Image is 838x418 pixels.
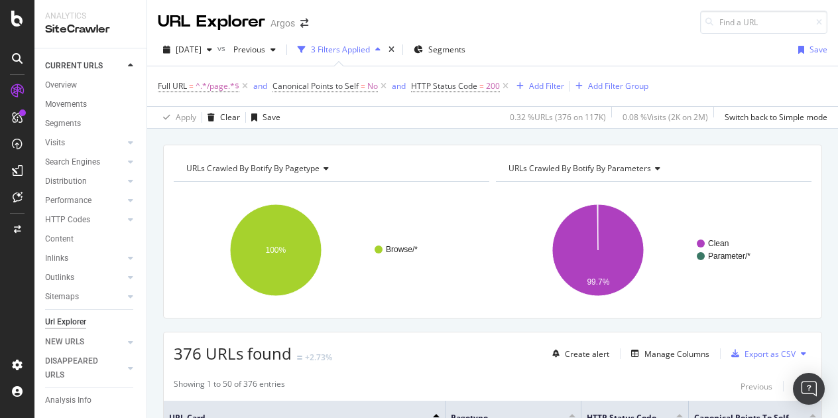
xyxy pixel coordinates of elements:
a: Distribution [45,174,124,188]
span: Canonical Points to Self [272,80,359,92]
a: Analysis Info [45,393,137,407]
span: No [367,77,378,96]
button: Save [246,107,280,128]
div: Search Engines [45,155,100,169]
svg: A chart. [496,192,807,308]
div: Previous [741,381,772,392]
a: Visits [45,136,124,150]
span: 2025 Sep. 10th [176,44,202,55]
div: Save [263,111,280,123]
div: NEW URLS [45,335,84,349]
a: Url Explorer [45,315,137,329]
div: Movements [45,98,87,111]
button: Create alert [547,343,609,364]
a: NEW URLS [45,335,124,349]
button: Export as CSV [726,343,796,364]
text: Browse/* [386,245,418,254]
text: 99.7% [587,277,609,287]
a: Sitemaps [45,290,124,304]
span: 200 [486,77,500,96]
button: and [253,80,267,92]
a: Inlinks [45,251,124,265]
button: Previous [228,39,281,60]
span: 376 URLs found [174,342,292,364]
span: URLs Crawled By Botify By pagetype [186,163,320,174]
div: Save [809,44,827,55]
div: Visits [45,136,65,150]
div: Argos [270,17,295,30]
div: URL Explorer [158,11,265,33]
button: Apply [158,107,196,128]
div: Sitemaps [45,290,79,304]
div: Url Explorer [45,315,86,329]
button: 3 Filters Applied [292,39,386,60]
div: Analytics [45,11,136,22]
div: A chart. [174,192,485,308]
span: = [479,80,484,92]
div: 3 Filters Applied [311,44,370,55]
input: Find a URL [700,11,827,34]
div: Performance [45,194,91,208]
button: Segments [408,39,471,60]
div: Segments [45,117,81,131]
div: Create alert [565,348,609,360]
div: HTTP Codes [45,213,90,227]
text: Clean [708,239,729,248]
div: Analysis Info [45,393,91,407]
a: Outlinks [45,271,124,285]
button: [DATE] [158,39,217,60]
div: Distribution [45,174,87,188]
div: CURRENT URLS [45,59,103,73]
button: and [392,80,406,92]
div: Open Intercom Messenger [793,373,825,405]
a: HTTP Codes [45,213,124,227]
a: Performance [45,194,124,208]
div: Clear [220,111,240,123]
span: = [361,80,365,92]
span: HTTP Status Code [411,80,477,92]
div: Showing 1 to 50 of 376 entries [174,378,285,394]
span: URLs Crawled By Botify By parameters [509,163,651,174]
button: Switch back to Simple mode [719,107,827,128]
text: 100% [266,245,286,255]
span: Previous [228,44,265,55]
div: SiteCrawler [45,22,136,37]
div: DISAPPEARED URLS [45,354,112,382]
span: ^.*/page.*$ [196,77,239,96]
button: Clear [202,107,240,128]
div: Export as CSV [745,348,796,360]
div: Inlinks [45,251,68,265]
a: CURRENT URLS [45,59,124,73]
a: Overview [45,78,137,92]
a: Segments [45,117,137,131]
div: 0.08 % Visits ( 2K on 2M ) [623,111,708,123]
button: Add Filter Group [570,78,648,94]
div: Outlinks [45,271,74,285]
div: Overview [45,78,77,92]
img: Equal [297,356,302,360]
span: vs [217,42,228,54]
div: +2.73% [305,352,332,363]
span: Segments [428,44,465,55]
a: DISAPPEARED URLS [45,354,124,382]
div: Add Filter Group [588,80,648,92]
text: Parameter/* [708,251,750,261]
div: Add Filter [529,80,564,92]
button: Add Filter [511,78,564,94]
div: Switch back to Simple mode [725,111,827,123]
span: = [189,80,194,92]
div: 0.32 % URLs ( 376 on 117K ) [510,111,606,123]
div: times [386,43,397,56]
h4: URLs Crawled By Botify By parameters [506,158,800,179]
button: Save [793,39,827,60]
button: Previous [741,378,772,394]
span: Full URL [158,80,187,92]
div: Content [45,232,74,246]
h4: URLs Crawled By Botify By pagetype [184,158,477,179]
a: Movements [45,98,137,111]
div: Manage Columns [644,348,709,360]
a: Content [45,232,137,246]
